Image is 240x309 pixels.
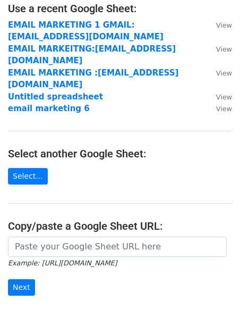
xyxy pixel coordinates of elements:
input: Next [8,279,35,296]
a: EMAIL MARKETING :[EMAIL_ADDRESS][DOMAIN_NAME] [8,68,178,90]
strong: EMAIL MARKETING 1 GMAIL: [EMAIL_ADDRESS][DOMAIN_NAME] [8,20,164,42]
small: View [216,69,232,77]
h4: Copy/paste a Google Sheet URL: [8,220,232,232]
a: View [205,44,232,54]
a: EMAIL MARKEITNG:[EMAIL_ADDRESS][DOMAIN_NAME] [8,44,176,66]
small: Example: [URL][DOMAIN_NAME] [8,259,117,267]
h4: Select another Google Sheet: [8,147,232,160]
a: View [205,20,232,30]
small: View [216,93,232,101]
small: View [216,45,232,53]
small: View [216,21,232,29]
a: Untitled spreadsheet [8,92,103,102]
small: View [216,105,232,113]
a: EMAIL MARKETING 1 GMAIL:[EMAIL_ADDRESS][DOMAIN_NAME] [8,20,164,42]
strong: EMAIL MARKETING : [EMAIL_ADDRESS][DOMAIN_NAME] [8,68,178,90]
a: View [205,68,232,78]
a: email marketing 6 [8,104,90,113]
a: View [205,104,232,113]
h4: Use a recent Google Sheet: [8,2,232,15]
strong: EMAIL MARKEITNG: [EMAIL_ADDRESS][DOMAIN_NAME] [8,44,176,66]
a: Select... [8,168,48,185]
div: Widget de chat [187,258,240,309]
input: Paste your Google Sheet URL here [8,237,227,257]
a: View [205,92,232,102]
iframe: Chat Widget [187,258,240,309]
